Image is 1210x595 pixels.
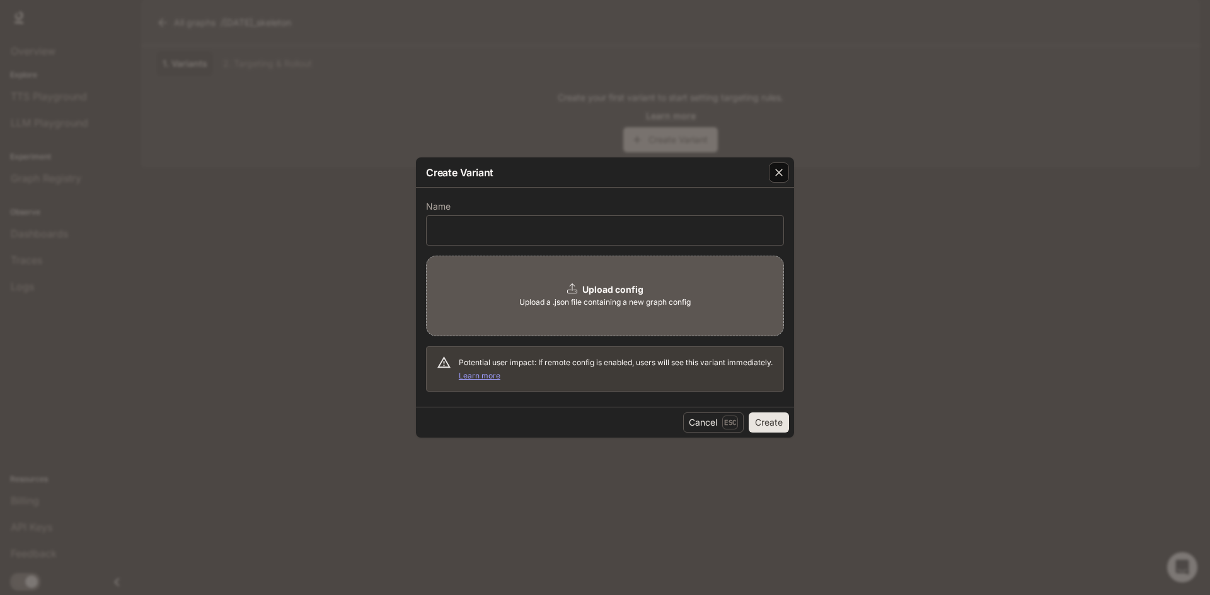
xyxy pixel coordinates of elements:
p: Create Variant [426,165,493,180]
a: Learn more [459,371,500,380]
button: CancelEsc [683,412,744,433]
span: Potential user impact: If remote config is enabled, users will see this variant immediately. [459,358,773,380]
p: Name [426,202,451,211]
p: Esc [722,416,738,429]
b: Upload config [582,284,643,295]
button: Create [749,412,789,433]
span: Upload a .json file containing a new graph config [519,296,691,309]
